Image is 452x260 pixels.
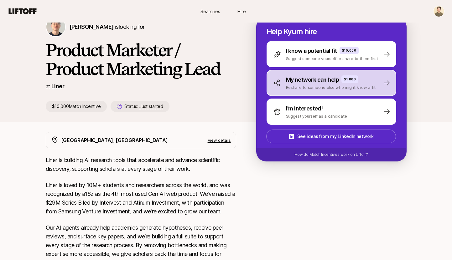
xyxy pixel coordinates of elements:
[46,82,50,90] p: at
[297,133,373,140] p: See ideas from my LinkedIn network
[344,77,356,82] p: $1,000
[226,6,257,17] a: Hire
[286,47,337,55] p: I know a potential fit
[267,27,396,36] p: Help Kyum hire
[51,83,64,89] a: Liner
[200,8,220,15] span: Searches
[237,8,246,15] span: Hire
[286,75,339,84] p: My network can help
[139,104,163,109] span: Just started
[61,136,168,144] p: [GEOGRAPHIC_DATA], [GEOGRAPHIC_DATA]
[208,137,231,143] p: View details
[46,181,236,216] p: Liner is loved by 10M+ students and researchers across the world, and was recognized by a16z as t...
[286,55,378,62] p: Suggest someone yourself or share to them first
[433,6,444,17] button: Sangho Eum
[286,104,323,113] p: I'm interested!
[434,6,444,17] img: Sangho Eum
[46,18,65,36] img: Kyum Kim
[286,84,376,90] p: Reshare to someone else who might know a fit
[46,101,107,112] p: $10,000 Match Incentive
[266,130,396,143] button: See ideas from my LinkedIn network
[46,156,236,173] p: Liner is building AI research tools that accelerate and advance scientific discovery, supporting ...
[70,23,145,31] p: is looking for
[70,23,114,30] span: [PERSON_NAME]
[46,41,236,78] h1: Product Marketer / Product Marketing Lead
[124,103,163,110] p: Status:
[286,113,347,119] p: Suggest yourself as a candidate
[195,6,226,17] a: Searches
[294,152,368,157] p: How do Match Incentives work on Liftoff?
[342,48,356,53] p: $10,000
